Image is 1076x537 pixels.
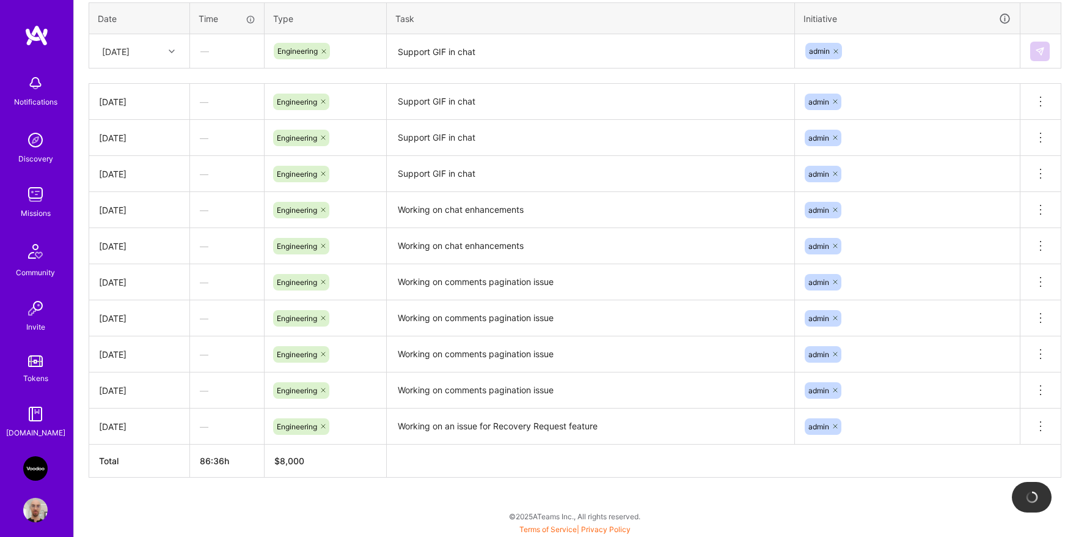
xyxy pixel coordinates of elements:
[23,402,48,426] img: guide book
[190,230,264,262] div: —
[190,338,264,371] div: —
[99,312,180,325] div: [DATE]
[809,46,830,56] span: admin
[277,386,317,395] span: Engineering
[23,128,48,152] img: discovery
[199,12,255,25] div: Time
[99,420,180,433] div: [DATE]
[388,302,793,335] textarea: Working on comments pagination issue
[24,24,49,46] img: logo
[519,525,577,534] a: Terms of Service
[1035,46,1045,56] img: Submit
[28,355,43,367] img: tokens
[99,131,180,144] div: [DATE]
[99,276,180,289] div: [DATE]
[20,456,51,481] a: VooDoo (BeReal): Engineering Execution Squad
[23,296,48,320] img: Invite
[26,320,45,333] div: Invite
[277,46,318,56] span: Engineering
[169,48,175,54] i: icon Chevron
[23,498,48,522] img: User Avatar
[388,157,793,191] textarea: Support GIF in chat
[388,410,793,443] textarea: Working on an issue for Recovery Request feature
[388,85,793,119] textarea: Support GIF in chat
[18,152,53,165] div: Discovery
[99,348,180,361] div: [DATE]
[20,498,51,522] a: User Avatar
[808,169,829,179] span: admin
[265,2,387,34] th: Type
[190,194,264,226] div: —
[581,525,631,534] a: Privacy Policy
[803,12,1011,26] div: Initiative
[808,206,829,215] span: admin
[190,302,264,335] div: —
[190,266,264,298] div: —
[190,374,264,407] div: —
[808,314,829,323] span: admin
[388,265,793,299] textarea: Working on comments pagination issue
[99,204,180,217] div: [DATE]
[388,338,793,371] textarea: Working on comments pagination issue
[808,242,829,251] span: admin
[23,71,48,95] img: bell
[277,422,317,431] span: Engineering
[808,386,829,395] span: admin
[190,158,264,190] div: —
[388,229,793,263] textarea: Working on chat enhancements
[265,445,387,478] th: $8,000
[277,314,317,323] span: Engineering
[388,193,793,227] textarea: Working on chat enhancements
[277,97,317,106] span: Engineering
[519,525,631,534] span: |
[23,456,48,481] img: VooDoo (BeReal): Engineering Execution Squad
[277,169,317,179] span: Engineering
[190,445,265,478] th: 86:36h
[190,410,264,443] div: —
[808,278,829,287] span: admin
[21,237,50,266] img: Community
[99,240,180,253] div: [DATE]
[99,95,180,108] div: [DATE]
[89,2,190,34] th: Date
[14,95,57,108] div: Notifications
[16,266,55,279] div: Community
[23,372,48,385] div: Tokens
[808,133,829,143] span: admin
[808,97,829,106] span: admin
[388,374,793,407] textarea: Working on comments pagination issue
[73,501,1076,531] div: © 2025 ATeams Inc., All rights reserved.
[277,242,317,251] span: Engineering
[277,350,317,359] span: Engineering
[102,45,130,57] div: [DATE]
[89,445,190,478] th: Total
[277,133,317,143] span: Engineering
[1030,42,1051,61] div: null
[808,422,829,431] span: admin
[190,86,264,118] div: —
[6,426,65,439] div: [DOMAIN_NAME]
[190,122,264,154] div: —
[808,350,829,359] span: admin
[23,182,48,207] img: teamwork
[387,2,795,34] th: Task
[277,206,317,215] span: Engineering
[99,168,180,180] div: [DATE]
[21,207,51,220] div: Missions
[1024,489,1039,505] img: loading
[191,35,263,67] div: —
[388,35,793,68] textarea: Support GIF in chat
[99,384,180,397] div: [DATE]
[388,121,793,155] textarea: Support GIF in chat
[277,278,317,287] span: Engineering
